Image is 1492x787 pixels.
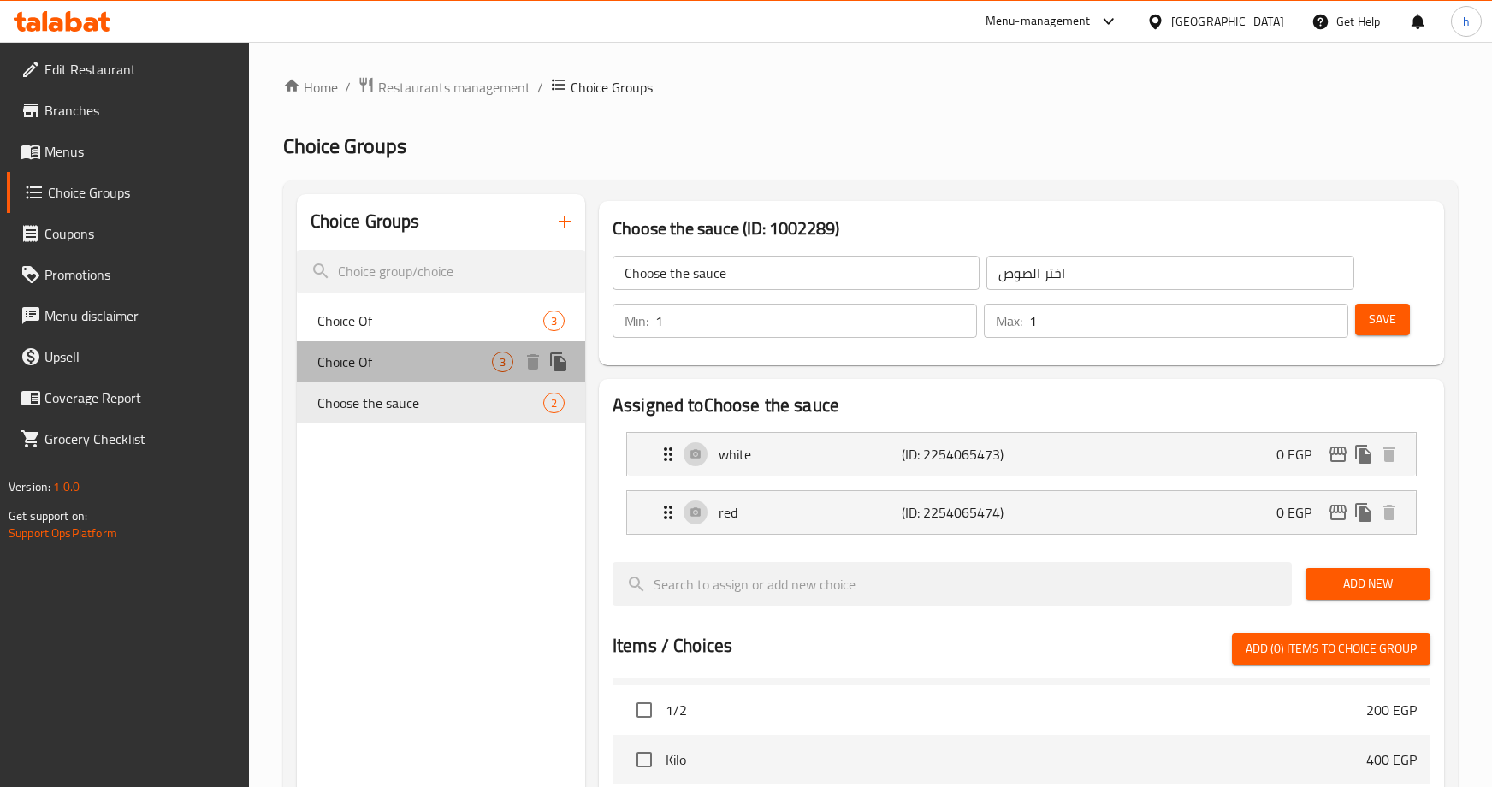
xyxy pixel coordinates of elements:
nav: breadcrumb [283,76,1458,98]
h2: Assigned to Choose the sauce [613,393,1430,418]
a: Branches [7,90,249,131]
button: edit [1325,500,1351,525]
span: 1/2 [666,700,1366,720]
span: 2 [544,395,564,411]
p: 0 EGP [1276,444,1325,465]
span: Choice Of [317,352,492,372]
a: Menu disclaimer [7,295,249,336]
span: Grocery Checklist [44,429,235,449]
input: search [613,562,1292,606]
div: Expand [627,491,1416,534]
li: / [345,77,351,98]
p: white [719,444,902,465]
span: Choice Groups [48,182,235,203]
a: Promotions [7,254,249,295]
p: (ID: 2254065474) [902,502,1024,523]
span: Restaurants management [378,77,530,98]
h2: Choice Groups [311,209,420,234]
p: Max: [996,311,1022,331]
div: Choices [543,311,565,331]
span: Add (0) items to choice group [1246,638,1417,660]
a: Choice Groups [7,172,249,213]
span: Choice Groups [283,127,406,165]
p: red [719,502,902,523]
span: Choose the sauce [317,393,543,413]
input: search [297,250,585,293]
button: duplicate [1351,500,1377,525]
div: Expand [627,433,1416,476]
a: Grocery Checklist [7,418,249,459]
span: Choice Of [317,311,543,331]
span: h [1463,12,1470,31]
a: Menus [7,131,249,172]
button: delete [1377,441,1402,467]
a: Upsell [7,336,249,377]
div: Choices [492,352,513,372]
a: Restaurants management [358,76,530,98]
li: Expand [613,483,1430,541]
li: / [537,77,543,98]
div: Menu-management [986,11,1091,32]
span: Edit Restaurant [44,59,235,80]
span: Branches [44,100,235,121]
button: delete [520,349,546,375]
span: Menu disclaimer [44,305,235,326]
span: Choice Groups [571,77,653,98]
span: Kilo [666,749,1366,770]
a: Edit Restaurant [7,49,249,90]
span: Upsell [44,346,235,367]
li: Expand [613,425,1430,483]
span: Save [1369,309,1396,330]
p: (ID: 2254065473) [902,444,1024,465]
span: Menus [44,141,235,162]
a: Coupons [7,213,249,254]
a: Support.OpsPlatform [9,522,117,544]
div: Choice Of3deleteduplicate [297,341,585,382]
button: duplicate [546,349,571,375]
span: Coverage Report [44,388,235,408]
span: 3 [544,313,564,329]
p: 0 EGP [1276,502,1325,523]
span: Select choice [626,742,662,778]
h3: Choose the sauce (ID: 1002289) [613,215,1430,242]
span: Get support on: [9,505,87,527]
div: Choice Of3 [297,300,585,341]
a: Home [283,77,338,98]
button: duplicate [1351,441,1377,467]
button: Add (0) items to choice group [1232,633,1430,665]
span: Version: [9,476,50,498]
div: [GEOGRAPHIC_DATA] [1171,12,1284,31]
span: 3 [493,354,512,370]
button: Save [1355,304,1410,335]
div: Choose the sauce2 [297,382,585,423]
h2: Items / Choices [613,633,732,659]
p: Min: [625,311,648,331]
span: Select choice [626,692,662,728]
span: 1.0.0 [53,476,80,498]
span: Add New [1319,573,1417,595]
a: Coverage Report [7,377,249,418]
span: Coupons [44,223,235,244]
button: Add New [1305,568,1430,600]
p: 200 EGP [1366,700,1417,720]
button: edit [1325,441,1351,467]
span: Promotions [44,264,235,285]
p: 400 EGP [1366,749,1417,770]
button: delete [1377,500,1402,525]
